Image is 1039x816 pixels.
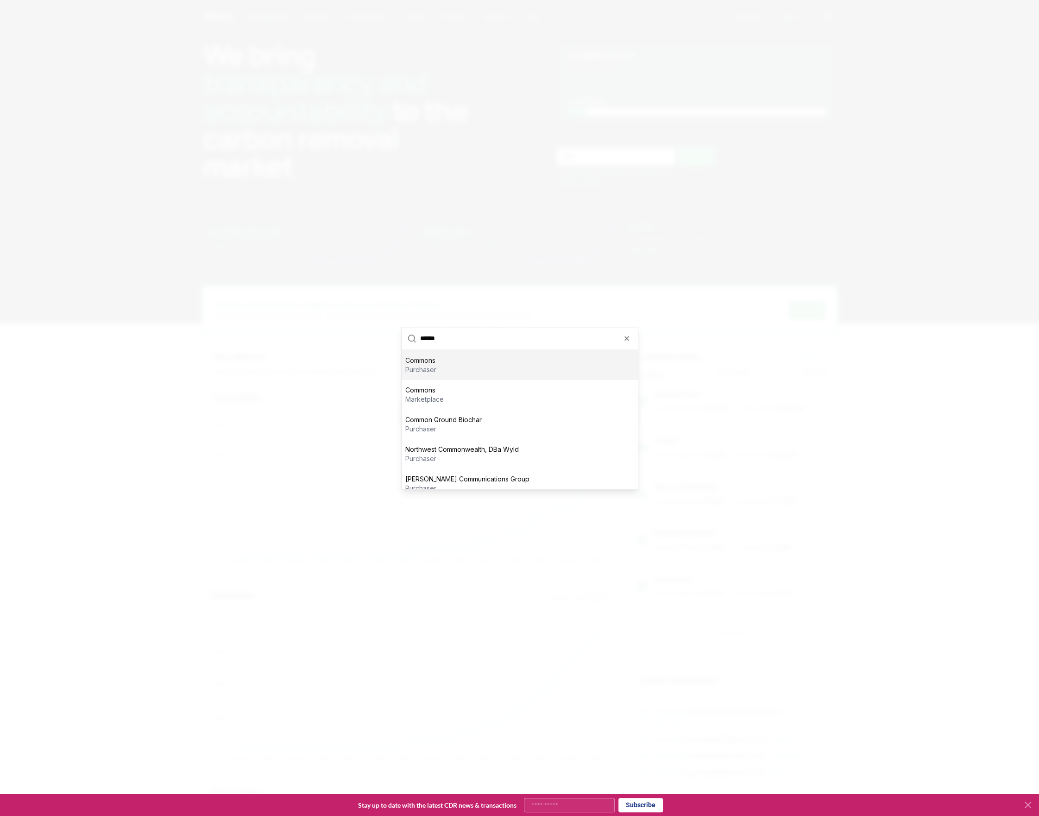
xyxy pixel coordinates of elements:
p: marketplace [405,394,444,404]
p: purchaser [405,483,529,493]
p: Northwest Commonwealth, DBa Wyld [405,444,519,454]
p: Commons [405,385,444,394]
p: purchaser [405,365,436,374]
p: purchaser [405,424,482,433]
p: [PERSON_NAME] Communications Group [405,474,529,483]
p: purchaser [405,454,519,463]
p: Common Ground Biochar [405,415,482,424]
p: Commons [405,355,436,365]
